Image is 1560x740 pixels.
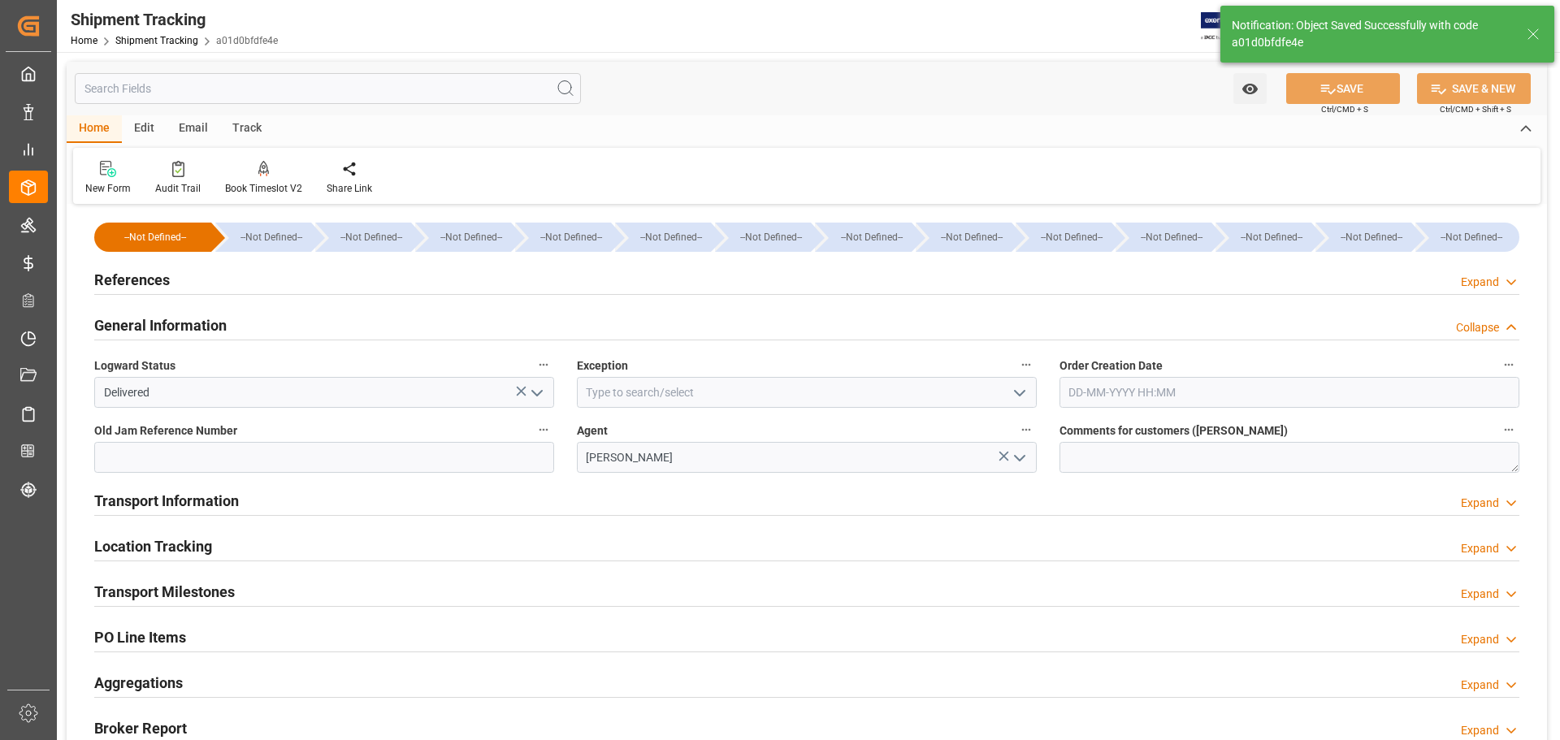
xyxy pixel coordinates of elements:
div: --Not Defined-- [1116,223,1211,252]
div: Collapse [1456,319,1499,336]
div: Expand [1461,495,1499,512]
input: Type to search/select [577,377,1037,408]
h2: Transport Milestones [94,581,235,603]
span: Order Creation Date [1059,357,1163,374]
div: --Not Defined-- [94,223,211,252]
div: --Not Defined-- [1215,223,1311,252]
div: Edit [122,115,167,143]
div: Home [67,115,122,143]
span: Comments for customers ([PERSON_NAME]) [1059,422,1288,439]
div: --Not Defined-- [916,223,1012,252]
div: --Not Defined-- [110,223,200,252]
div: --Not Defined-- [1032,223,1111,252]
h2: References [94,269,170,291]
div: --Not Defined-- [615,223,711,252]
div: Audit Trail [155,181,201,196]
button: open menu [523,380,548,405]
button: Old Jam Reference Number [533,419,554,440]
div: --Not Defined-- [1415,223,1519,252]
div: --Not Defined-- [215,223,311,252]
input: DD-MM-YYYY HH:MM [1059,377,1519,408]
div: --Not Defined-- [1132,223,1211,252]
div: Share Link [327,181,372,196]
div: --Not Defined-- [731,223,811,252]
input: Type to search/select [94,377,554,408]
div: --Not Defined-- [331,223,411,252]
div: Expand [1461,677,1499,694]
div: --Not Defined-- [415,223,511,252]
a: Shipment Tracking [115,35,198,46]
button: Order Creation Date [1498,354,1519,375]
div: --Not Defined-- [631,223,711,252]
div: --Not Defined-- [515,223,611,252]
div: New Form [85,181,131,196]
h2: Aggregations [94,672,183,694]
button: SAVE & NEW [1417,73,1531,104]
div: Expand [1461,722,1499,739]
div: --Not Defined-- [431,223,511,252]
div: --Not Defined-- [815,223,911,252]
span: Agent [577,422,608,439]
div: --Not Defined-- [1432,223,1511,252]
div: Expand [1461,540,1499,557]
button: open menu [1233,73,1267,104]
span: Exception [577,357,628,374]
span: Ctrl/CMD + Shift + S [1440,103,1511,115]
div: --Not Defined-- [932,223,1012,252]
div: Shipment Tracking [71,7,278,32]
div: --Not Defined-- [1315,223,1411,252]
div: --Not Defined-- [1232,223,1311,252]
button: open menu [1006,445,1030,470]
div: Expand [1461,586,1499,603]
div: --Not Defined-- [715,223,811,252]
h2: Location Tracking [94,535,212,557]
div: Expand [1461,274,1499,291]
div: Notification: Object Saved Successfully with code a01d0bfdfe4e [1232,17,1511,51]
button: SAVE [1286,73,1400,104]
button: Exception [1016,354,1037,375]
div: --Not Defined-- [232,223,311,252]
h2: Transport Information [94,490,239,512]
div: Expand [1461,631,1499,648]
span: Ctrl/CMD + S [1321,103,1368,115]
div: Track [220,115,274,143]
button: Agent [1016,419,1037,440]
img: Exertis%20JAM%20-%20Email%20Logo.jpg_1722504956.jpg [1201,12,1257,41]
h2: PO Line Items [94,626,186,648]
div: Book Timeslot V2 [225,181,302,196]
span: Old Jam Reference Number [94,422,237,439]
div: --Not Defined-- [831,223,911,252]
div: --Not Defined-- [1016,223,1111,252]
h2: Broker Report [94,717,187,739]
input: Search Fields [75,73,581,104]
div: --Not Defined-- [315,223,411,252]
button: Comments for customers ([PERSON_NAME]) [1498,419,1519,440]
div: --Not Defined-- [531,223,611,252]
button: Logward Status [533,354,554,375]
div: Email [167,115,220,143]
div: --Not Defined-- [1332,223,1411,252]
span: Logward Status [94,357,175,374]
h2: General Information [94,314,227,336]
button: open menu [1006,380,1030,405]
a: Home [71,35,97,46]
